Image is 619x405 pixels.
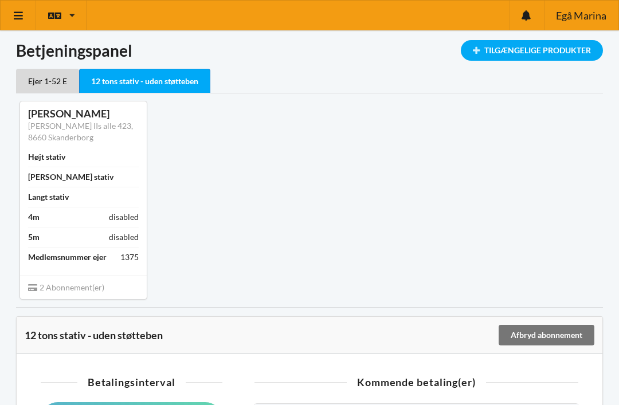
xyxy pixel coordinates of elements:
[79,69,210,93] div: 12 tons stativ - uden støtteben
[461,40,603,61] div: Tilgængelige Produkter
[28,107,139,120] div: [PERSON_NAME]
[254,377,578,387] div: Kommende betaling(er)
[16,69,79,93] div: Ejer 1-52 E
[556,10,606,21] span: Egå Marina
[28,121,133,142] a: [PERSON_NAME] IIs alle 423, 8660 Skanderborg
[499,325,594,345] div: Afbryd abonnement
[28,171,113,183] div: [PERSON_NAME] stativ
[41,377,222,387] div: Betalingsinterval
[16,40,603,61] h1: Betjeningspanel
[109,231,139,243] div: disabled
[28,211,40,223] div: 4m
[28,251,107,263] div: Medlemsnummer ejer
[28,231,40,243] div: 5m
[28,191,69,203] div: Langt stativ
[28,151,65,163] div: Højt stativ
[109,211,139,223] div: disabled
[120,251,139,263] div: 1375
[28,282,104,292] span: 2 Abonnement(er)
[25,329,497,341] div: 12 tons stativ - uden støtteben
